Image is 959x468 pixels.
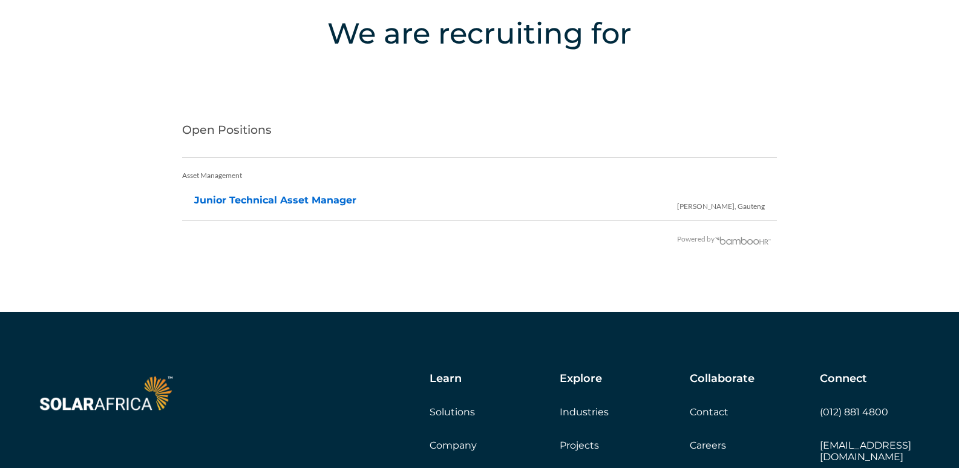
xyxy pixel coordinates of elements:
[54,12,905,54] h4: We are recruiting for
[182,227,772,251] div: Powered by
[677,189,765,219] span: [PERSON_NAME], Gauteng
[182,163,777,188] div: Asset Management
[430,406,475,418] a: Solutions
[194,194,356,206] a: Junior Technical Asset Manager
[430,440,477,451] a: Company
[560,406,609,418] a: Industries
[820,406,888,418] a: (012) 881 4800
[715,235,771,245] img: BambooHR - HR software
[820,372,867,386] h5: Connect
[820,440,911,463] a: [EMAIL_ADDRESS][DOMAIN_NAME]
[690,440,726,451] a: Careers
[182,109,777,157] h2: Open Positions
[430,372,462,386] h5: Learn
[560,372,602,386] h5: Explore
[560,440,599,451] a: Projects
[690,372,754,386] h5: Collaborate
[690,406,728,418] a: Contact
